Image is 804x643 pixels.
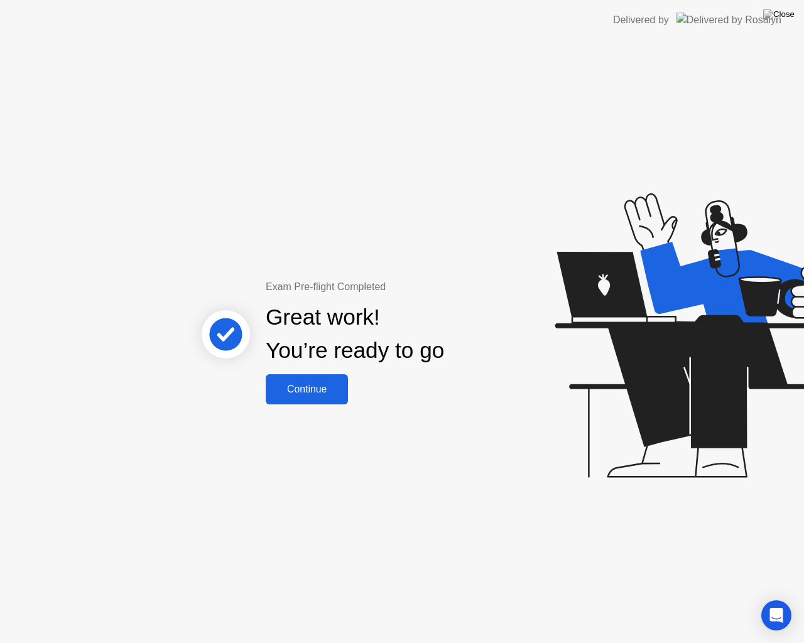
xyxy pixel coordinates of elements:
[266,301,444,367] div: Great work! You’re ready to go
[266,374,348,404] button: Continue
[269,384,344,395] div: Continue
[763,9,795,19] img: Close
[761,600,791,630] div: Open Intercom Messenger
[676,13,781,27] img: Delivered by Rosalyn
[266,279,525,294] div: Exam Pre-flight Completed
[613,13,669,28] div: Delivered by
